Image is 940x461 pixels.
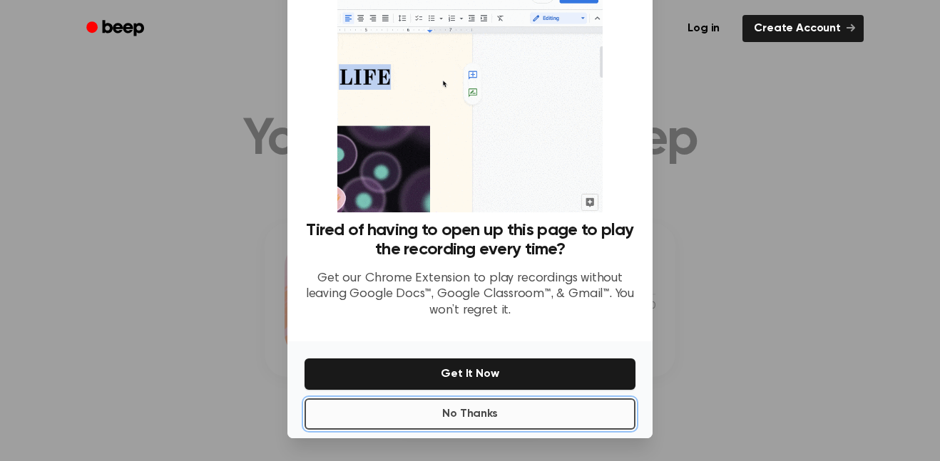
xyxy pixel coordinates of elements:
[76,15,157,43] a: Beep
[305,398,635,430] button: No Thanks
[673,12,734,45] a: Log in
[305,358,635,390] button: Get It Now
[742,15,864,42] a: Create Account
[305,271,635,319] p: Get our Chrome Extension to play recordings without leaving Google Docs™, Google Classroom™, & Gm...
[305,221,635,259] h3: Tired of having to open up this page to play the recording every time?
